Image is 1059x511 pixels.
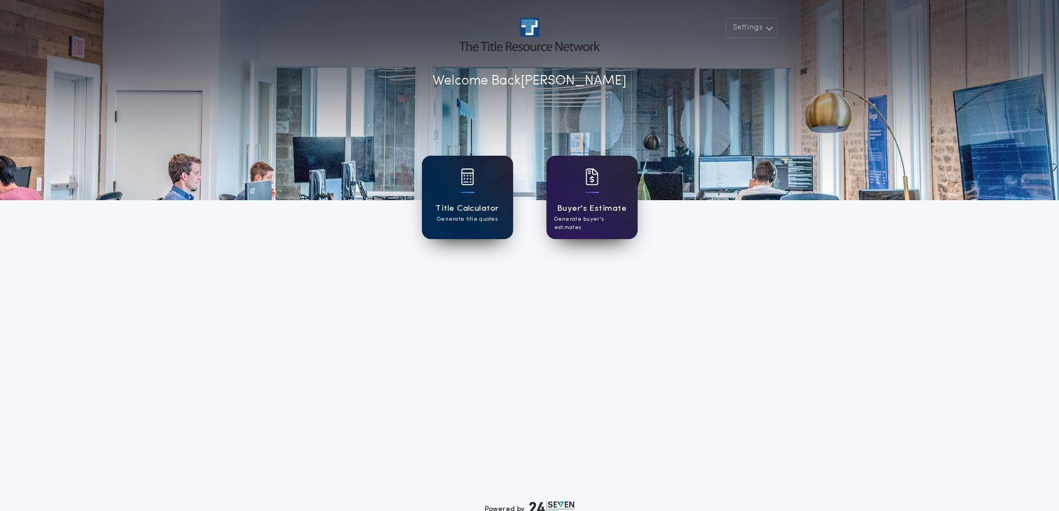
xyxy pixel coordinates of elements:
h1: Title Calculator [435,202,499,215]
p: Generate title quotes [437,215,498,224]
img: card icon [461,168,474,185]
button: Settings [725,18,778,38]
a: card iconBuyer's EstimateGenerate buyer's estimates [546,156,638,239]
p: Generate buyer's estimates [554,215,630,232]
h1: Buyer's Estimate [557,202,627,215]
p: Welcome Back [PERSON_NAME] [432,71,627,91]
img: account-logo [459,18,599,51]
a: card iconTitle CalculatorGenerate title quotes [422,156,513,239]
img: card icon [585,168,599,185]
